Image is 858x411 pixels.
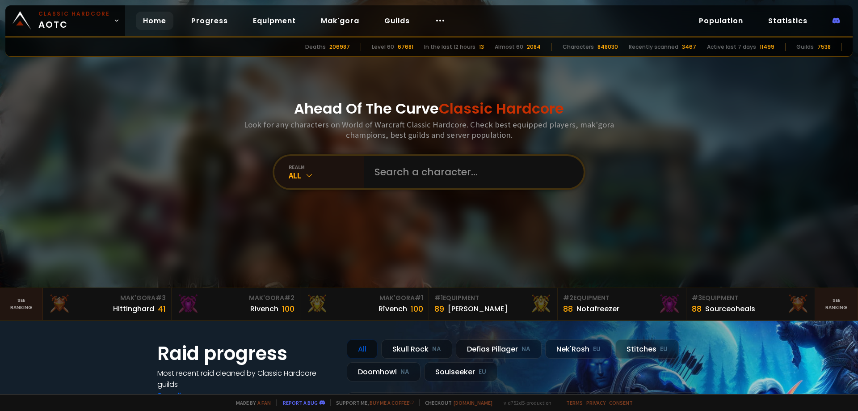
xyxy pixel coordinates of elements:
small: NA [400,368,409,377]
div: Mak'Gora [177,293,294,303]
div: Notafreezer [576,303,619,314]
a: Terms [566,399,583,406]
h3: Look for any characters on World of Warcraft Classic Hardcore. Check best equipped players, mak'g... [240,119,618,140]
a: Buy me a coffee [370,399,414,406]
a: #2Equipment88Notafreezer [558,288,686,320]
div: Level 60 [372,43,394,51]
div: All [289,170,364,181]
div: [PERSON_NAME] [448,303,508,314]
div: Defias Pillager [456,339,542,359]
span: # 3 [692,293,702,302]
span: # 2 [563,293,573,302]
div: Active last 7 days [707,43,756,51]
div: Stitches [615,339,679,359]
a: [DOMAIN_NAME] [454,399,492,406]
div: All [347,339,378,359]
small: EU [660,345,668,354]
div: 100 [411,303,423,315]
a: See all progress [157,390,215,401]
div: Almost 60 [495,43,523,51]
a: Equipment [246,12,303,30]
input: Search a character... [369,156,573,188]
div: Mak'Gora [306,293,423,303]
small: NA [432,345,441,354]
div: Rivench [250,303,278,314]
span: Classic Hardcore [439,98,564,119]
div: Equipment [434,293,552,303]
span: v. d752d5 - production [498,399,551,406]
div: realm [289,164,364,170]
div: Nek'Rosh [545,339,612,359]
a: #1Equipment89[PERSON_NAME] [429,288,558,320]
a: Privacy [586,399,606,406]
a: Home [136,12,173,30]
div: Equipment [563,293,681,303]
div: 3467 [682,43,696,51]
div: 88 [563,303,573,315]
h4: Most recent raid cleaned by Classic Hardcore guilds [157,368,336,390]
div: 2084 [527,43,541,51]
div: 7538 [817,43,831,51]
div: 206987 [329,43,350,51]
a: Consent [609,399,633,406]
div: Rîvench [379,303,407,314]
div: Doomhowl [347,362,421,381]
a: Progress [184,12,235,30]
a: Classic HardcoreAOTC [5,5,125,36]
a: Mak'Gora#2Rivench100 [172,288,300,320]
a: Mak'Gora#3Hittinghard41 [43,288,172,320]
small: NA [522,345,530,354]
span: Support me, [330,399,414,406]
a: Statistics [761,12,815,30]
small: EU [593,345,601,354]
div: Skull Rock [381,339,452,359]
h1: Raid progress [157,339,336,368]
span: # 1 [415,293,423,302]
a: Population [692,12,750,30]
a: Mak'gora [314,12,366,30]
span: # 1 [434,293,443,302]
div: Mak'Gora [48,293,166,303]
div: Characters [563,43,594,51]
a: a fan [257,399,271,406]
div: 11499 [760,43,774,51]
a: Guilds [377,12,417,30]
div: In the last 12 hours [424,43,475,51]
div: Sourceoheals [705,303,755,314]
span: AOTC [38,10,110,31]
small: Classic Hardcore [38,10,110,18]
span: Checkout [419,399,492,406]
a: Mak'Gora#1Rîvench100 [300,288,429,320]
div: Guilds [796,43,814,51]
div: Recently scanned [629,43,678,51]
div: 88 [692,303,702,315]
div: 67681 [398,43,413,51]
div: Hittinghard [113,303,154,314]
div: Deaths [305,43,326,51]
div: 13 [479,43,484,51]
span: # 2 [284,293,294,302]
small: EU [479,368,486,377]
div: 89 [434,303,444,315]
div: Equipment [692,293,809,303]
a: Seeranking [815,288,858,320]
div: 41 [158,303,166,315]
span: Made by [231,399,271,406]
div: 848030 [597,43,618,51]
span: # 3 [156,293,166,302]
div: 100 [282,303,294,315]
a: Report a bug [283,399,318,406]
h1: Ahead Of The Curve [294,98,564,119]
a: #3Equipment88Sourceoheals [686,288,815,320]
div: Soulseeker [424,362,497,381]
